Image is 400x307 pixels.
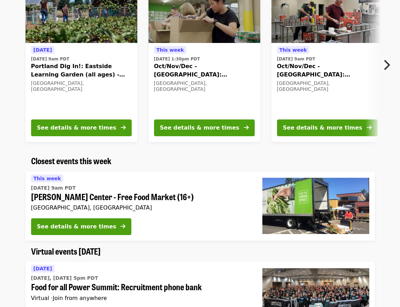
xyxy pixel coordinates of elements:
span: Join from anywhere [53,295,107,301]
span: [DATE] [34,266,52,271]
button: See details & more times [31,218,131,235]
span: Food for all Power Summit: Recruitment phone bank [31,282,251,292]
span: Virtual events [DATE] [31,245,101,257]
div: [GEOGRAPHIC_DATA], [GEOGRAPHIC_DATA] [31,80,132,92]
span: This week [157,47,184,53]
span: Oct/Nov/Dec - [GEOGRAPHIC_DATA]: Repack/Sort (age [DEMOGRAPHIC_DATA]+) [277,62,378,79]
span: Virtual · [31,295,107,301]
time: [DATE] 1:30pm PDT [154,56,200,62]
div: See details & more times [160,124,239,132]
time: [DATE] 9am PDT [31,184,76,192]
time: [DATE] 9am PDT [277,56,315,62]
button: See details & more times [154,119,255,136]
span: [DATE] [34,47,52,53]
div: [GEOGRAPHIC_DATA], [GEOGRAPHIC_DATA] [277,80,378,92]
i: chevron-right icon [383,58,390,72]
div: [GEOGRAPHIC_DATA], [GEOGRAPHIC_DATA] [31,204,251,211]
span: Closest events this week [31,154,111,167]
img: Ortiz Center - Free Food Market (16+) organized by Oregon Food Bank [262,178,369,234]
div: See details & more times [283,124,362,132]
div: See details & more times [37,222,116,231]
div: See details & more times [37,124,116,132]
span: Portland Dig In!: Eastside Learning Garden (all ages) - Aug/Sept/Oct [31,62,132,79]
button: Next item [377,55,400,75]
i: arrow-right icon [121,223,125,230]
button: See details & more times [31,119,132,136]
div: [GEOGRAPHIC_DATA], [GEOGRAPHIC_DATA] [154,80,255,92]
a: See details for "Ortiz Center - Free Food Market (16+)" [26,171,375,241]
i: arrow-right icon [244,124,249,131]
button: See details & more times [277,119,378,136]
span: This week [34,176,61,181]
time: [DATE], [DATE] 5pm PDT [31,275,98,282]
i: arrow-right icon [121,124,126,131]
span: This week [279,47,307,53]
time: [DATE] 9am PDT [31,56,70,62]
span: Oct/Nov/Dec - [GEOGRAPHIC_DATA]: Repack/Sort (age [DEMOGRAPHIC_DATA]+) [154,62,255,79]
span: [PERSON_NAME] Center - Free Food Market (16+) [31,192,251,202]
